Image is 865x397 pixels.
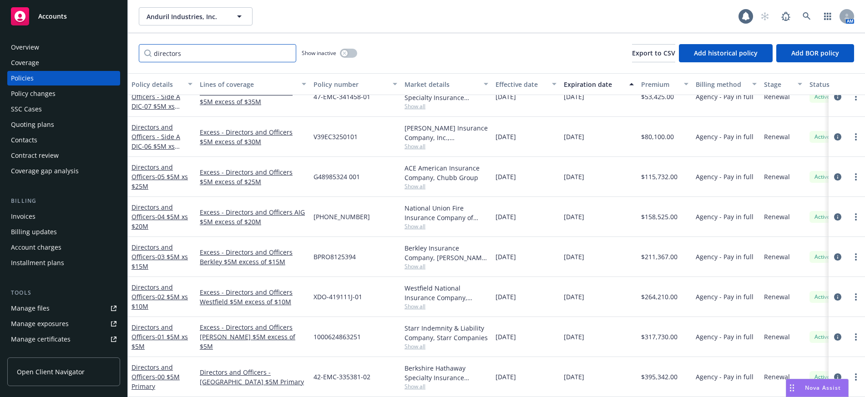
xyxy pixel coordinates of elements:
div: Effective date [496,80,546,89]
span: Show all [405,262,488,270]
span: [DATE] [564,172,584,181]
div: Market details [405,80,478,89]
button: Nova Assist [786,379,849,397]
div: Coverage [11,55,39,70]
button: Add BOR policy [776,44,854,62]
div: Billing method [696,80,747,89]
span: Anduril Industries, Inc. [147,12,225,21]
a: Excess - Directors and Officers AIG $5M excess of $20M [200,207,306,226]
div: Account charges [11,240,61,255]
span: Show all [405,382,488,390]
span: Agency - Pay in full [696,372,754,382]
a: Excess - Directors and Officers $5M excess of $35M [200,87,306,106]
a: Excess - Directors and Officers $5M excess of $25M [200,167,306,186]
a: Excess - Directors and Officers Berkley $5M excess of $15M [200,247,306,266]
a: more [850,91,861,102]
span: Show all [405,142,488,150]
span: - 03 $5M xs $15M [132,252,188,271]
input: Filter by keyword... [139,44,296,62]
a: more [850,291,861,302]
a: Coverage gap analysis [7,164,120,178]
span: [DATE] [564,372,584,382]
a: Contacts [7,133,120,147]
div: Premium [641,80,678,89]
a: Report a Bug [777,7,795,25]
span: - 06 $5M xs $30M Lead [132,142,180,160]
span: Show all [405,342,488,350]
span: Active [813,253,831,261]
div: Starr Indemnity & Liability Company, Starr Companies [405,323,488,342]
button: Lines of coverage [196,73,310,95]
span: Show all [405,182,488,190]
a: Contract review [7,148,120,163]
button: Anduril Industries, Inc. [139,7,253,25]
span: - 07 $5M xs $35M Excess [132,102,180,120]
a: Account charges [7,240,120,255]
a: more [850,251,861,262]
a: Directors and Officers [132,363,180,391]
a: Directors and Officers [132,203,188,231]
div: National Union Fire Insurance Company of [GEOGRAPHIC_DATA], [GEOGRAPHIC_DATA], AIG [405,203,488,222]
span: [DATE] [564,132,584,141]
button: Expiration date [560,73,637,95]
a: Directors and Officers [132,243,188,271]
span: Renewal [764,332,790,342]
span: Active [813,173,831,181]
a: Excess - Directors and Officers Westfield $5M excess of $10M [200,287,306,307]
a: Accounts [7,4,120,29]
button: Export to CSV [632,44,675,62]
span: [DATE] [496,132,516,141]
span: Export to CSV [632,49,675,57]
span: Show inactive [302,49,336,57]
div: Berkshire Hathaway Specialty Insurance Company, Berkshire Hathaway Specialty Insurance [405,363,488,382]
a: circleInformation [832,291,843,302]
span: [DATE] [496,212,516,221]
span: Active [813,93,831,101]
span: [DATE] [564,92,584,101]
span: Renewal [764,212,790,221]
span: Renewal [764,252,790,261]
span: [DATE] [564,292,584,302]
a: Manage exposures [7,317,120,331]
div: Billing [7,196,120,206]
span: [DATE] [496,252,516,261]
span: Show all [405,302,488,310]
span: $158,525.00 [641,212,678,221]
a: circleInformation [832,131,843,142]
span: [PHONE_NUMBER] [314,212,370,221]
span: Add BOR policy [791,49,839,57]
button: Stage [760,73,806,95]
button: Premium [637,73,692,95]
span: 1000624863251 [314,332,361,342]
a: Billing updates [7,225,120,239]
div: ACE American Insurance Company, Chubb Group [405,163,488,182]
button: Policy details [128,73,196,95]
a: Invoices [7,209,120,224]
a: more [850,131,861,142]
span: [DATE] [564,252,584,261]
a: more [850,332,861,342]
a: Directors and Officers [132,283,188,311]
a: more [850,372,861,382]
div: Manage files [11,301,50,316]
span: $211,367.00 [641,252,678,261]
a: circleInformation [832,372,843,382]
span: Agency - Pay in full [696,132,754,141]
span: - 01 $5M xs $5M [132,332,188,351]
span: - 05 $5M xs $25M [132,172,188,191]
a: Coverage [7,55,120,70]
span: [DATE] [564,332,584,342]
span: Open Client Navigator [17,367,85,377]
a: Excess - Directors and Officers [PERSON_NAME] $5M excess of $5M [200,322,306,351]
button: Billing method [692,73,760,95]
div: Tools [7,288,120,297]
a: Switch app [819,7,837,25]
span: - 04 $5M xs $20M [132,212,188,231]
span: $264,210.00 [641,292,678,302]
span: $317,730.00 [641,332,678,342]
div: Policy details [132,80,182,89]
span: Show all [405,102,488,110]
span: $80,100.00 [641,132,674,141]
a: more [850,171,861,182]
span: Active [813,133,831,141]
